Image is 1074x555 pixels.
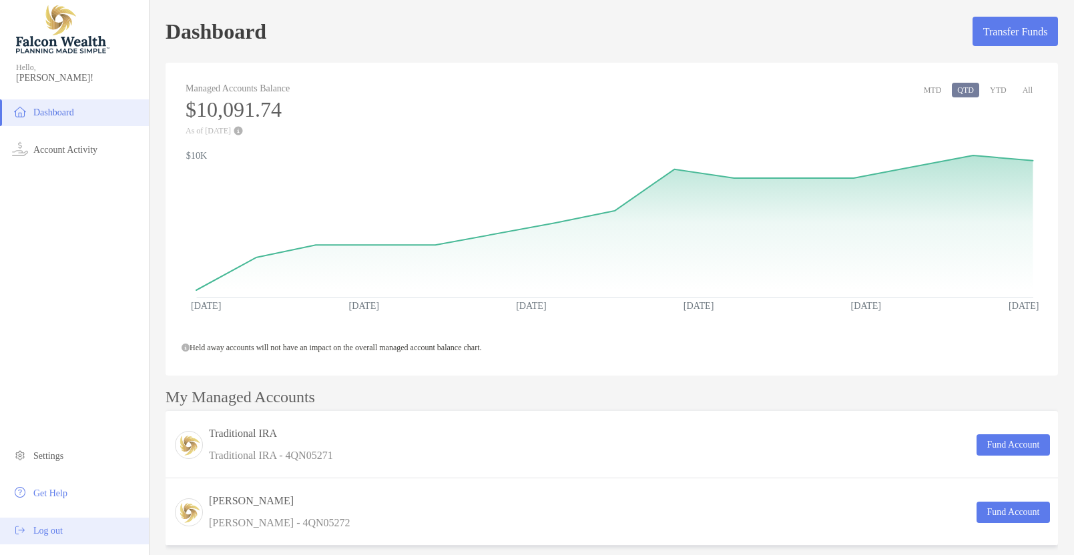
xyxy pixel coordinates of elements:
[918,83,947,97] button: MTD
[186,97,290,122] h3: $10,091.74
[952,83,979,97] button: QTD
[977,502,1050,523] button: Fund Account
[12,447,28,463] img: settings icon
[977,434,1050,456] button: Fund Account
[234,126,243,135] img: Performance Info
[209,426,333,442] h3: Traditional IRA
[191,301,222,312] text: [DATE]
[176,432,202,458] img: logo account
[166,16,266,47] h5: Dashboard
[1010,301,1041,312] text: [DATE]
[12,103,28,119] img: household icon
[1017,83,1038,97] button: All
[16,73,141,83] span: [PERSON_NAME]!
[33,526,63,536] span: Log out
[12,522,28,538] img: logout icon
[16,5,109,53] img: Falcon Wealth Planning Logo
[985,83,1012,97] button: YTD
[349,301,380,312] text: [DATE]
[182,343,481,352] span: Held away accounts will not have an impact on the overall managed account balance chart.
[209,493,350,509] h3: [PERSON_NAME]
[973,17,1058,46] button: Transfer Funds
[186,83,290,94] h4: Managed Accounts Balance
[209,514,350,531] p: [PERSON_NAME] - 4QN05272
[12,484,28,500] img: get-help icon
[209,447,333,464] p: Traditional IRA - 4QN05271
[186,150,208,161] text: $10K
[186,126,290,135] p: As of [DATE]
[684,301,715,312] text: [DATE]
[33,451,63,461] span: Settings
[517,301,547,312] text: [DATE]
[33,145,97,155] span: Account Activity
[176,499,202,526] img: logo account
[12,141,28,157] img: activity icon
[33,107,74,117] span: Dashboard
[33,488,67,498] span: Get Help
[852,301,882,312] text: [DATE]
[166,389,315,406] p: My Managed Accounts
